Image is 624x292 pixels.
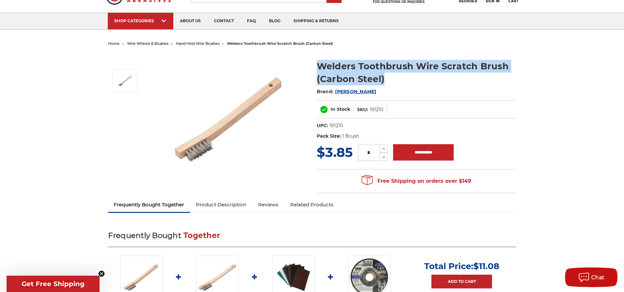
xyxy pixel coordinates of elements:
[190,198,252,212] a: Product Description
[252,198,284,212] a: Reviews
[317,133,341,140] dt: Pack Size:
[176,41,219,46] a: hand held wire brushes
[117,73,133,89] img: Carbon Steel Welders Toothbrush
[424,261,499,271] p: Total Price:
[431,275,492,288] a: Add to Cart
[22,280,85,288] span: Get Free Shipping
[7,276,100,292] div: Get Free ShippingClose teaser
[127,41,168,46] a: wire wheels & brushes
[370,106,383,113] dd: 191210
[98,270,105,277] button: Close teaser
[114,18,167,23] div: SHOP CATEGORIES
[330,122,343,129] dd: 191210
[342,133,359,140] dd: 1 Brush
[164,53,295,184] img: Carbon Steel Welders Toothbrush
[108,41,120,46] a: home
[173,13,207,29] a: about us
[317,89,334,94] span: Brand:
[357,106,368,113] dt: SKU:
[284,198,339,212] a: Related Products
[335,89,376,94] a: [PERSON_NAME]
[565,267,617,287] button: Chat
[227,41,333,46] span: welders toothbrush wire scratch brush (carbon steel)
[473,261,499,271] span: $11.08
[331,106,350,112] span: In Stock
[262,13,287,29] a: blog
[207,13,240,29] a: contact
[108,231,181,240] span: Frequently Bought
[183,231,220,240] span: Together
[287,13,345,29] a: shipping & returns
[317,144,353,160] span: $3.85
[240,13,262,29] a: faq
[317,60,516,85] h1: Welders Toothbrush Wire Scratch Brush (Carbon Steel)
[108,198,190,212] a: Frequently Bought Together
[362,175,471,188] span: Free Shipping on orders over $149
[591,274,605,281] span: Chat
[317,122,328,129] dt: UPC:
